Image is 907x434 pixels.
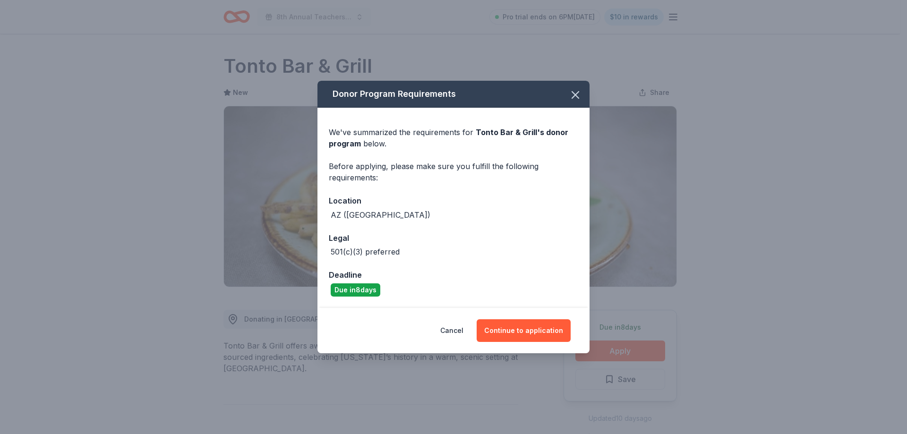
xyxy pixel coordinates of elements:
[329,161,578,183] div: Before applying, please make sure you fulfill the following requirements:
[331,283,380,297] div: Due in 8 days
[331,246,400,257] div: 501(c)(3) preferred
[329,127,578,149] div: We've summarized the requirements for below.
[440,319,463,342] button: Cancel
[329,195,578,207] div: Location
[331,209,430,221] div: AZ ([GEOGRAPHIC_DATA])
[329,269,578,281] div: Deadline
[317,81,590,108] div: Donor Program Requirements
[329,232,578,244] div: Legal
[477,319,571,342] button: Continue to application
